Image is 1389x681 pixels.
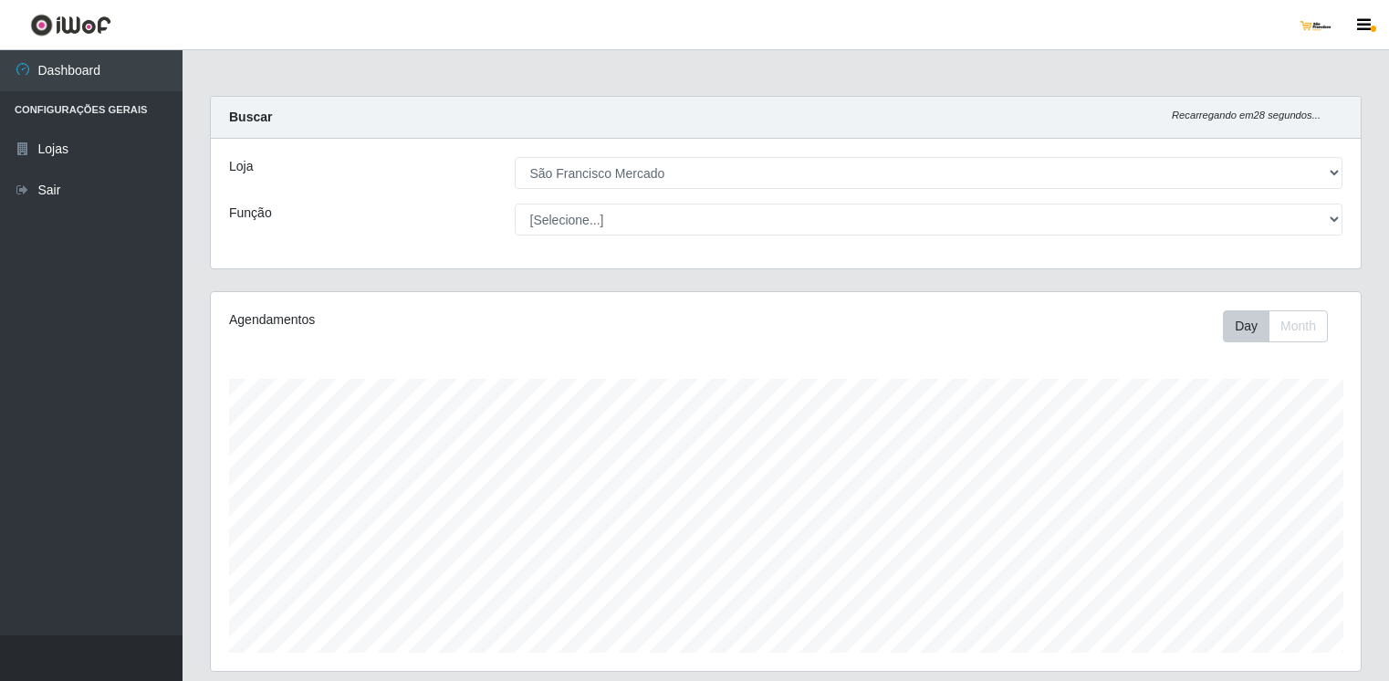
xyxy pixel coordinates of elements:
[1172,110,1321,120] i: Recarregando em 28 segundos...
[229,310,677,330] div: Agendamentos
[229,157,253,176] label: Loja
[1223,310,1328,342] div: First group
[1223,310,1269,342] button: Day
[1269,310,1328,342] button: Month
[30,14,111,37] img: CoreUI Logo
[229,110,272,124] strong: Buscar
[229,204,272,223] label: Função
[1223,310,1342,342] div: Toolbar with button groups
